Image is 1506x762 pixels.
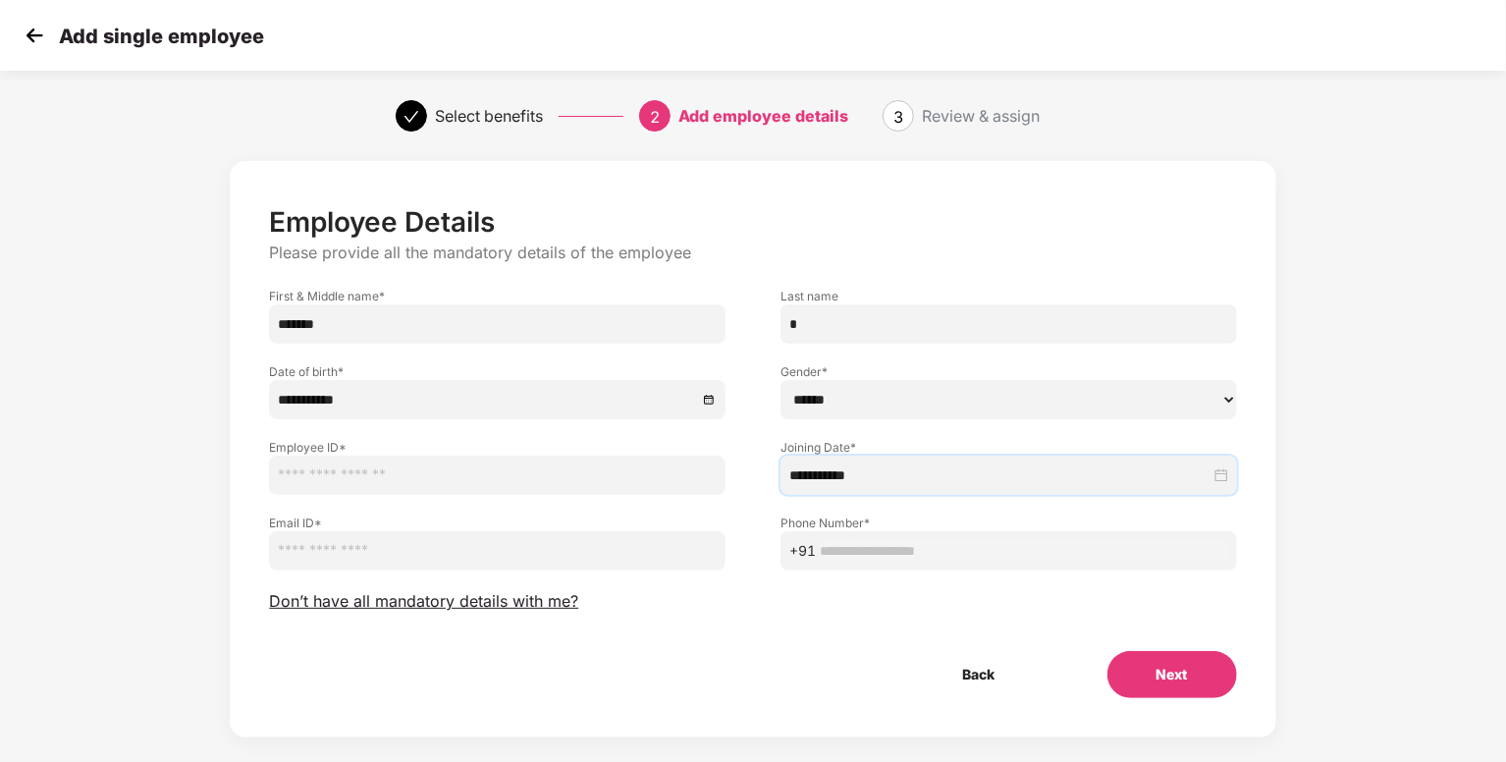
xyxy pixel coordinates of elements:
[269,591,578,612] span: Don’t have all mandatory details with me?
[780,288,1237,304] label: Last name
[780,363,1237,380] label: Gender
[789,540,816,562] span: +91
[269,205,1236,239] p: Employee Details
[269,363,726,380] label: Date of birth
[1107,651,1237,698] button: Next
[893,107,903,127] span: 3
[269,439,726,456] label: Employee ID
[20,21,49,50] img: svg+xml;base64,PHN2ZyB4bWxucz0iaHR0cDovL3d3dy53My5vcmcvMjAwMC9zdmciIHdpZHRoPSIzMCIgaGVpZ2h0PSIzMC...
[650,107,660,127] span: 2
[780,515,1237,531] label: Phone Number
[403,109,419,125] span: check
[269,243,1236,263] p: Please provide all the mandatory details of the employee
[435,100,543,132] div: Select benefits
[922,100,1040,132] div: Review & assign
[914,651,1045,698] button: Back
[59,25,264,48] p: Add single employee
[269,515,726,531] label: Email ID
[269,288,726,304] label: First & Middle name
[780,439,1237,456] label: Joining Date
[678,100,848,132] div: Add employee details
